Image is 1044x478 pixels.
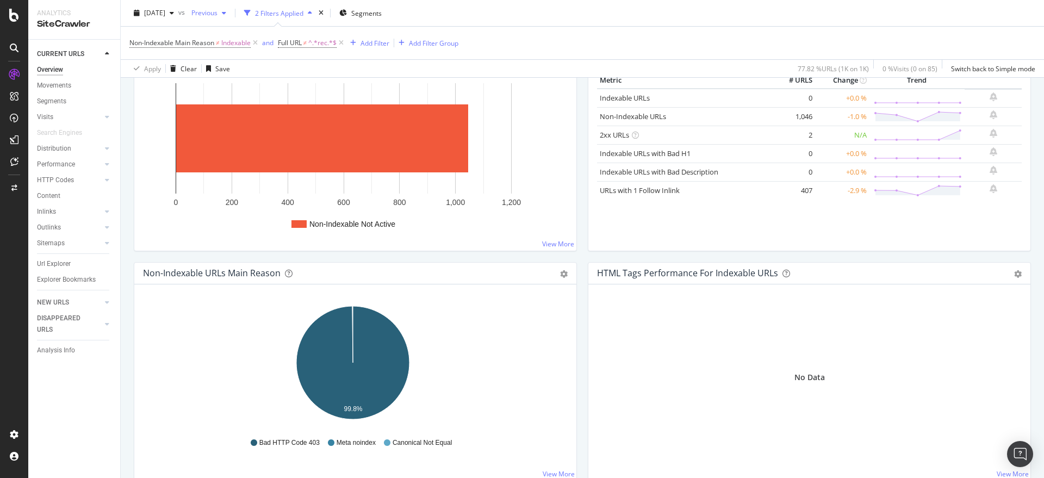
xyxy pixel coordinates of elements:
[37,96,113,107] a: Segments
[262,38,274,47] div: and
[37,159,102,170] a: Performance
[393,438,452,448] span: Canonical Not Equal
[259,438,320,448] span: Bad HTTP Code 403
[202,60,230,77] button: Save
[600,111,666,121] a: Non-Indexable URLs
[446,198,465,207] text: 1,000
[316,8,326,18] div: times
[37,238,65,249] div: Sitemaps
[947,60,1035,77] button: Switch back to Simple mode
[37,111,102,123] a: Visits
[37,238,102,249] a: Sitemaps
[869,72,965,89] th: Trend
[187,4,231,22] button: Previous
[37,64,113,76] a: Overview
[772,163,815,181] td: 0
[144,64,161,73] div: Apply
[772,126,815,144] td: 2
[597,72,772,89] th: Metric
[346,36,389,49] button: Add Filter
[37,80,113,91] a: Movements
[37,18,111,30] div: SiteCrawler
[883,64,937,73] div: 0 % Visits ( 0 on 85 )
[281,198,294,207] text: 400
[129,60,161,77] button: Apply
[37,111,53,123] div: Visits
[798,64,869,73] div: 77.82 % URLs ( 1K on 1K )
[303,38,307,47] span: ≠
[597,268,778,278] div: HTML Tags Performance for Indexable URLs
[951,64,1035,73] div: Switch back to Simple mode
[129,4,178,22] button: [DATE]
[351,8,382,17] span: Segments
[37,48,84,60] div: CURRENT URLS
[37,96,66,107] div: Segments
[335,4,386,22] button: Segments
[37,80,71,91] div: Movements
[772,89,815,108] td: 0
[143,302,563,428] svg: A chart.
[309,220,395,228] text: Non-Indexable Not Active
[1007,441,1033,467] div: Open Intercom Messenger
[361,38,389,47] div: Add Filter
[166,60,197,77] button: Clear
[815,107,869,126] td: -1.0 %
[143,72,563,242] svg: A chart.
[37,222,102,233] a: Outlinks
[600,167,718,177] a: Indexable URLs with Bad Description
[815,144,869,163] td: +0.0 %
[144,8,165,17] span: 2025 Sep. 29th
[990,147,997,156] div: bell-plus
[37,297,102,308] a: NEW URLS
[37,127,82,139] div: Search Engines
[600,93,650,103] a: Indexable URLs
[560,270,568,278] div: gear
[221,35,251,51] span: Indexable
[37,9,111,18] div: Analytics
[344,405,363,413] text: 99.8%
[37,175,74,186] div: HTTP Codes
[37,190,113,202] a: Content
[37,297,69,308] div: NEW URLS
[37,274,96,285] div: Explorer Bookmarks
[37,258,113,270] a: Url Explorer
[37,159,75,170] div: Performance
[542,239,574,249] a: View More
[37,258,71,270] div: Url Explorer
[772,144,815,163] td: 0
[600,185,680,195] a: URLs with 1 Follow Inlink
[37,313,92,336] div: DISAPPEARED URLS
[815,126,869,144] td: N/A
[174,198,178,207] text: 0
[772,107,815,126] td: 1,046
[37,127,93,139] a: Search Engines
[772,72,815,89] th: # URLS
[181,64,197,73] div: Clear
[794,372,825,383] div: No Data
[502,198,521,207] text: 1,200
[600,148,691,158] a: Indexable URLs with Bad H1
[990,184,997,193] div: bell-plus
[772,181,815,200] td: 407
[337,198,350,207] text: 600
[37,274,113,285] a: Explorer Bookmarks
[337,438,376,448] span: Meta noindex
[990,92,997,101] div: bell-plus
[37,143,102,154] a: Distribution
[37,222,61,233] div: Outlinks
[37,175,102,186] a: HTTP Codes
[990,129,997,138] div: bell-plus
[278,38,302,47] span: Full URL
[393,198,406,207] text: 800
[815,163,869,181] td: +0.0 %
[37,345,75,356] div: Analysis Info
[394,36,458,49] button: Add Filter Group
[255,8,303,17] div: 2 Filters Applied
[129,38,214,47] span: Non-Indexable Main Reason
[37,313,102,336] a: DISAPPEARED URLS
[187,8,217,17] span: Previous
[37,48,102,60] a: CURRENT URLS
[240,4,316,22] button: 2 Filters Applied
